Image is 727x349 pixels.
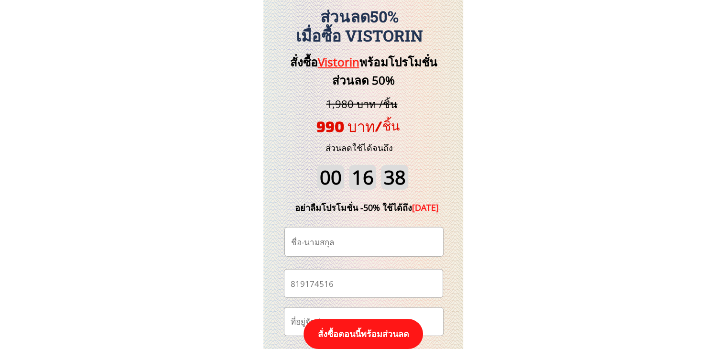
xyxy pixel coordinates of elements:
span: 1,980 บาท /ชิ้น [326,97,397,111]
input: ที่อยู่จัดส่ง [288,308,439,336]
span: /ชิ้น [375,118,400,133]
span: 990 บาท [316,117,375,135]
input: เบอร์โทรศัพท์ [288,270,439,297]
input: ชื่อ-นามสกุล [289,228,439,256]
span: [DATE] [412,202,439,213]
div: อย่าลืมโปรโมชั่น -50% ใช้ได้ถึง [281,201,454,215]
span: Vistorin [318,54,359,70]
h3: ส่วนลด50% เมื่อซื้อ Vistorin [258,7,461,45]
p: สั่งซื้อตอนนี้พร้อมส่วนลด [304,319,423,349]
h3: สั่งซื้อ พร้อมโปรโมชั่นส่วนลด 50% [274,53,453,90]
h3: ส่วนลดใช้ได้จนถึง [313,141,406,155]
